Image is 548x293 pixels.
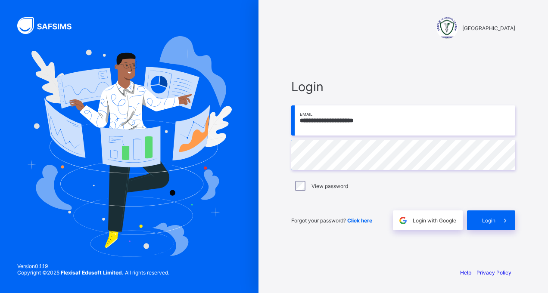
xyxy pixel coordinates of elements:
img: google.396cfc9801f0270233282035f929180a.svg [398,216,408,225]
label: View password [311,183,348,189]
img: SAFSIMS Logo [17,17,82,34]
span: Copyright © 2025 All rights reserved. [17,269,169,276]
span: Login [291,79,515,94]
strong: Flexisaf Edusoft Limited. [61,269,124,276]
span: Version 0.1.19 [17,263,169,269]
a: Privacy Policy [476,269,511,276]
img: Hero Image [27,36,232,256]
span: [GEOGRAPHIC_DATA] [462,25,515,31]
span: Forgot your password? [291,217,372,224]
a: Click here [347,217,372,224]
a: Help [460,269,471,276]
span: Login [482,217,495,224]
span: Login with Google [413,217,456,224]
